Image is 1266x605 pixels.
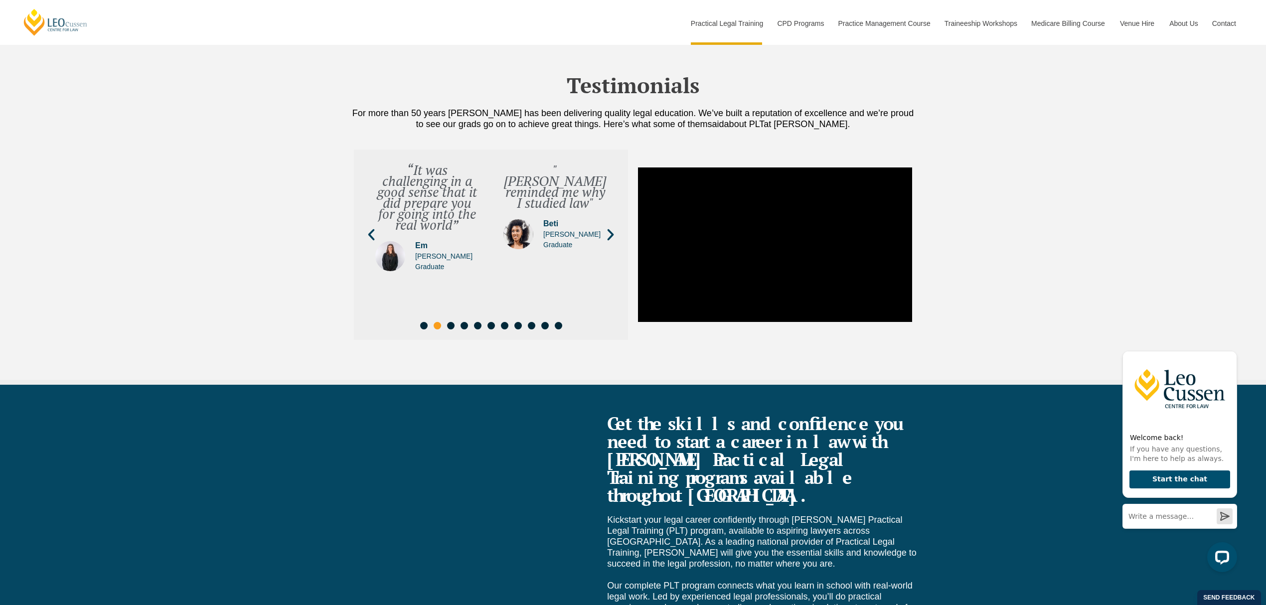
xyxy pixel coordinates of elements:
span: Go to slide 8 [514,322,522,329]
a: Practice Management Course [831,2,937,45]
span: Go to slide 5 [474,322,481,329]
span: Go to slide 6 [487,322,495,329]
span: said [708,119,724,129]
span: Go to slide 3 [447,322,455,329]
div: 3 / 11 [493,154,617,315]
a: Venue Hire [1112,2,1162,45]
a: Practical Legal Training [683,2,770,45]
span: Go to slide 10 [541,322,549,329]
span: Go to slide 7 [501,322,508,329]
span: Go to slide 1 [420,322,428,329]
a: Traineeship Workshops [937,2,1024,45]
span: [PERSON_NAME] Graduate [543,229,607,250]
a: CPD Programs [770,2,830,45]
div: 2 / 11 [365,154,488,315]
img: Beti [503,219,533,249]
span: Go to slide 4 [461,322,468,329]
a: About Us [1162,2,1205,45]
a: Contact [1205,2,1244,45]
span: Beti [543,218,607,229]
span: Go to slide 2 [434,322,441,329]
span: [PERSON_NAME] Graduate [415,251,478,272]
iframe: LiveChat chat widget [1114,331,1241,580]
div: Slides [365,154,617,335]
div: Next slide [603,227,618,242]
img: Em Jarman | Leo Cussen Graduate Testimonial [375,241,405,271]
span: about PLT [724,119,764,129]
a: Medicare Billing Course [1024,2,1112,45]
p: For more than 50 years [PERSON_NAME] has been delivering quality legal education. We’ve built a r... [349,108,917,130]
span: Go to slide 9 [528,322,535,329]
div: “It was challenging in a good sense that it did prepare you for going into the real world” [375,164,478,230]
h2: Get the skills and confidence you need to start a career in law with [PERSON_NAME] Practical Lega... [607,415,917,504]
span: Go to slide 11 [555,322,562,329]
div: Previous slide [364,227,379,242]
h2: Testimonials [349,73,917,98]
a: [PERSON_NAME] Centre for Law [22,8,89,36]
div: "[PERSON_NAME] reminded me why I studied law" [503,164,607,208]
span: Em [415,240,478,251]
